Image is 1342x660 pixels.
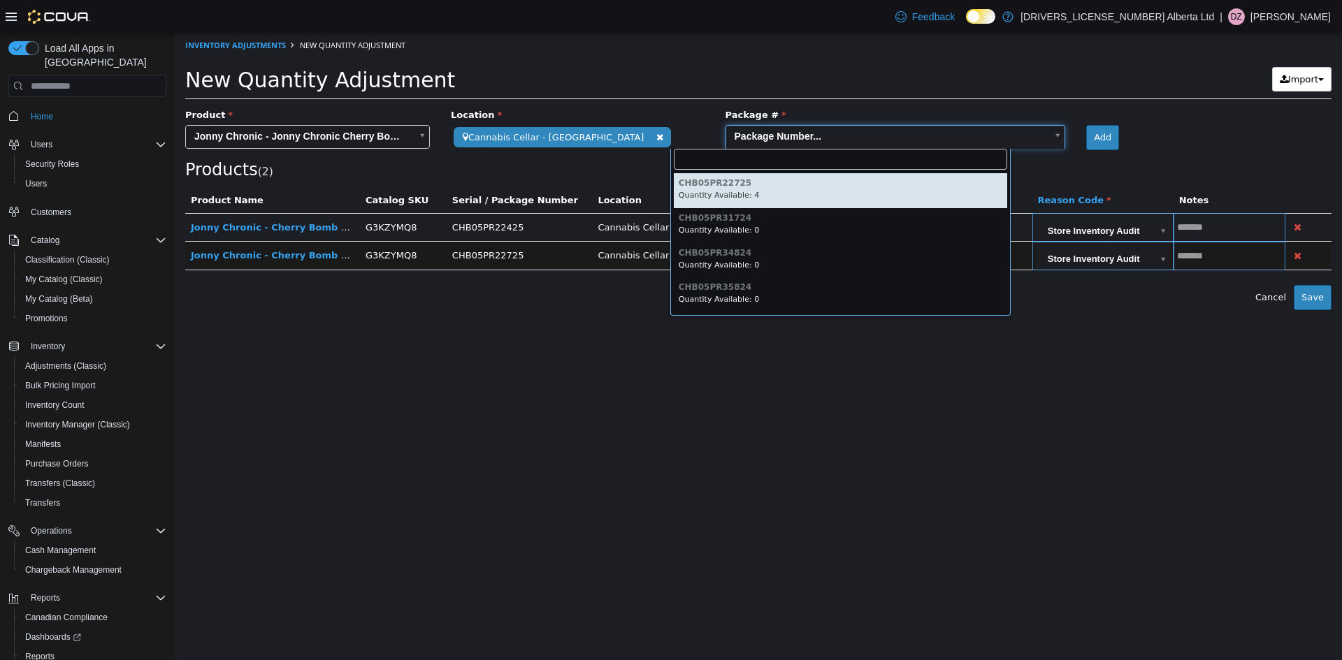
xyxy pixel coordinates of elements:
button: Inventory [3,337,172,356]
span: Transfers (Classic) [20,475,166,492]
span: Dashboards [25,631,81,643]
a: Dashboards [20,629,87,645]
p: [PERSON_NAME] [1250,8,1331,25]
button: Catalog [3,230,172,250]
span: Inventory Manager (Classic) [20,416,166,433]
span: Feedback [912,10,955,24]
span: Home [25,107,166,124]
a: Inventory Count [20,397,90,413]
span: Transfers (Classic) [25,478,95,489]
button: My Catalog (Classic) [14,270,172,289]
a: Customers [25,204,77,221]
a: Chargeback Management [20,562,127,578]
button: Chargeback Management [14,560,172,580]
span: Users [25,136,166,153]
span: Transfers [20,494,166,511]
span: Promotions [25,313,68,324]
a: Purchase Orders [20,455,94,472]
span: DZ [1231,8,1242,25]
button: Operations [25,522,78,539]
span: Classification (Classic) [25,254,110,265]
button: Catalog [25,232,65,249]
button: Canadian Compliance [14,608,172,627]
span: Load All Apps in [GEOGRAPHIC_DATA] [39,41,166,69]
span: My Catalog (Classic) [25,274,103,285]
a: Transfers [20,494,66,511]
span: Transfers [25,497,60,508]
button: Users [25,136,58,153]
button: Adjustments (Classic) [14,356,172,376]
a: Cash Management [20,542,101,559]
span: My Catalog (Beta) [20,291,166,307]
span: Users [20,175,166,192]
button: Security Roles [14,154,172,174]
a: Classification (Classic) [20,251,115,268]
a: Security Roles [20,156,85,173]
span: Promotions [20,310,166,327]
span: Security Roles [20,156,166,173]
span: Cash Management [20,542,166,559]
button: Inventory [25,338,71,355]
span: Catalog [25,232,166,249]
a: Promotions [20,310,73,327]
span: Operations [25,522,166,539]
button: Inventory Manager (Classic) [14,415,172,434]
a: My Catalog (Beta) [20,291,99,307]
span: Bulk Pricing Import [20,377,166,394]
a: Adjustments (Classic) [20,358,112,374]
a: Bulk Pricing Import [20,377,101,394]
span: Users [25,178,47,189]
span: Inventory Count [25,399,85,411]
a: Manifests [20,436,66,453]
small: Quantity Available: 0 [504,193,585,202]
span: Manifests [25,439,61,450]
span: Inventory [25,338,166,355]
span: Home [31,111,53,122]
span: My Catalog (Classic) [20,271,166,288]
img: Cova [28,10,90,24]
small: Quantity Available: 4 [504,158,585,167]
button: Purchase Orders [14,454,172,474]
h6: CHB05PR35824 [504,250,828,259]
span: Purchase Orders [20,455,166,472]
a: Inventory Manager (Classic) [20,416,136,433]
small: Quantity Available: 0 [504,228,585,237]
span: Adjustments (Classic) [25,360,106,372]
span: Operations [31,525,72,536]
span: Security Roles [25,159,79,170]
button: Inventory Count [14,395,172,415]
span: My Catalog (Beta) [25,293,93,305]
span: Inventory [31,341,65,352]
span: Reports [25,589,166,606]
span: Manifests [20,436,166,453]
input: Dark Mode [966,9,995,24]
span: Chargeback Management [25,564,122,575]
button: Transfers (Classic) [14,474,172,493]
button: Bulk Pricing Import [14,376,172,395]
h6: CHB05PR34824 [504,216,828,225]
span: Catalog [31,235,59,246]
button: Home [3,105,172,126]
button: Users [14,174,172,193]
button: Promotions [14,309,172,328]
a: My Catalog (Classic) [20,271,108,288]
small: Quantity Available: 0 [504,262,585,271]
span: Chargeback Management [20,562,166,578]
span: Customers [31,207,71,218]
button: Reports [3,588,172,608]
span: Canadian Compliance [25,612,108,623]
a: Transfers (Classic) [20,475,101,492]
a: Feedback [890,3,960,31]
h6: CHB05PR22725 [504,146,828,155]
span: Adjustments (Classic) [20,358,166,374]
span: Inventory Manager (Classic) [25,419,130,430]
span: Classification (Classic) [20,251,166,268]
button: My Catalog (Beta) [14,289,172,309]
button: Operations [3,521,172,541]
button: Customers [3,202,172,222]
p: | [1220,8,1222,25]
a: Users [20,175,52,192]
button: Manifests [14,434,172,454]
button: Classification (Classic) [14,250,172,270]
